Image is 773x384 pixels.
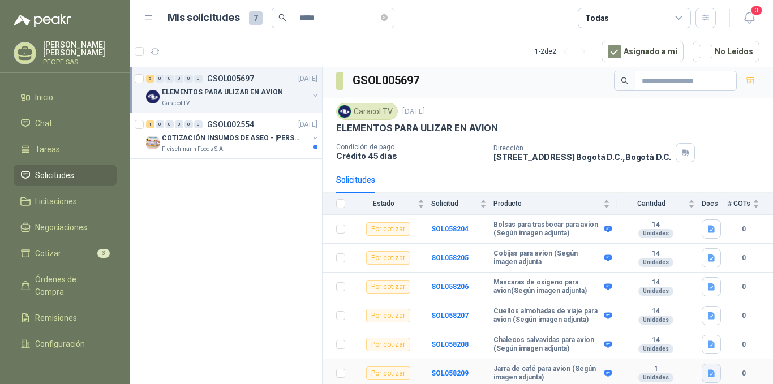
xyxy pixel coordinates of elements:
span: close-circle [381,14,388,21]
p: ELEMENTOS PARA ULIZAR EN AVION [336,122,498,134]
div: Por cotizar [366,280,410,294]
span: Estado [352,200,415,208]
span: search [621,77,629,85]
a: Licitaciones [14,191,117,212]
div: 0 [165,75,174,83]
a: Negociaciones [14,217,117,238]
a: SOL058205 [431,254,469,262]
button: 3 [739,8,759,28]
div: Por cotizar [366,251,410,265]
span: Producto [493,200,601,208]
div: Unidades [638,287,673,296]
div: 0 [156,120,164,128]
a: Cotizar3 [14,243,117,264]
p: [DATE] [298,119,317,130]
span: Licitaciones [35,195,77,208]
p: COTIZACIÓN INSUMOS DE ASEO - [PERSON_NAME] FOODS S.A [162,133,303,144]
div: Unidades [638,373,673,382]
span: 7 [249,11,263,25]
div: 1 - 2 de 2 [535,42,592,61]
p: [DATE] [402,106,425,117]
div: 0 [184,120,193,128]
div: 0 [175,75,183,83]
a: Solicitudes [14,165,117,186]
span: search [278,14,286,21]
p: Caracol TV [162,99,190,108]
b: 14 [617,249,695,258]
div: Todas [585,12,609,24]
b: 0 [728,368,759,379]
span: Tareas [35,143,60,156]
p: GSOL005697 [207,75,254,83]
p: Fleischmann Foods S.A. [162,145,225,154]
div: Por cotizar [366,366,410,380]
div: Por cotizar [366,309,410,322]
th: Estado [352,193,431,215]
span: Remisiones [35,312,77,324]
div: Solicitudes [336,174,375,186]
span: close-circle [381,12,388,23]
b: Chalecos salvavidas para avion (Según imagen adjunta) [493,336,602,353]
b: 14 [617,307,695,316]
b: 14 [617,221,695,230]
a: Tareas [14,139,117,160]
div: 1 [146,120,154,128]
p: ELEMENTOS PARA ULIZAR EN AVION [162,87,282,98]
p: [PERSON_NAME] [PERSON_NAME] [43,41,117,57]
span: Solicitudes [35,169,74,182]
b: Jarra de café para avion (Según imagen adjunta) [493,365,602,382]
button: No Leídos [693,41,759,62]
a: 1 0 0 0 0 0 GSOL002554[DATE] Company LogoCOTIZACIÓN INSUMOS DE ASEO - [PERSON_NAME] FOODS S.AFlei... [146,118,320,154]
b: Cobijas para avion (Según imagen adjunta [493,249,602,267]
p: Condición de pago [336,143,484,151]
img: Company Logo [146,136,160,149]
img: Logo peakr [14,14,71,27]
div: Unidades [638,258,673,267]
th: Cantidad [617,193,702,215]
a: SOL058204 [431,225,469,233]
b: 0 [728,339,759,350]
span: Inicio [35,91,53,103]
div: 0 [156,75,164,83]
span: 3 [97,249,110,258]
div: 0 [165,120,174,128]
span: Cantidad [617,200,686,208]
div: Caracol TV [336,103,398,120]
div: 0 [175,120,183,128]
span: 3 [750,5,763,16]
a: SOL058206 [431,283,469,291]
b: 0 [728,253,759,264]
p: Dirección [493,144,671,152]
b: 0 [728,282,759,292]
p: Crédito 45 días [336,151,484,161]
h3: GSOL005697 [353,72,421,89]
h1: Mis solicitudes [168,10,240,26]
div: 0 [184,75,193,83]
a: 6 0 0 0 0 0 GSOL005697[DATE] Company LogoELEMENTOS PARA ULIZAR EN AVIONCaracol TV [146,72,320,108]
th: Docs [702,193,728,215]
th: # COTs [728,193,773,215]
th: Producto [493,193,617,215]
b: 1 [617,365,695,374]
a: SOL058209 [431,369,469,377]
img: Company Logo [338,105,351,118]
div: Unidades [638,344,673,353]
div: 0 [194,120,203,128]
a: SOL058208 [431,340,469,348]
span: Negociaciones [35,221,87,234]
th: Solicitud [431,193,493,215]
b: 14 [617,278,695,287]
span: Solicitud [431,200,478,208]
div: 6 [146,75,154,83]
span: # COTs [728,200,750,208]
div: Unidades [638,316,673,325]
p: GSOL002554 [207,120,254,128]
b: 0 [728,310,759,321]
div: Por cotizar [366,222,410,236]
span: Órdenes de Compra [35,273,106,298]
p: PEOPE SAS [43,59,117,66]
